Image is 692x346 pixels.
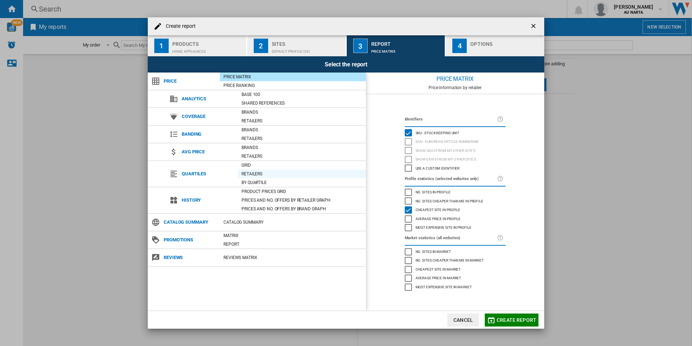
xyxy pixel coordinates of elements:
[530,22,538,31] ng-md-icon: getI18NText('BUTTONS.CLOSE_DIALOG')
[238,162,366,169] div: Grid
[405,234,497,242] label: Market statistics (all websites)
[247,35,346,56] button: 2 Sites Default profile (26)
[447,314,479,327] button: Cancel
[160,217,220,227] span: Catalog Summary
[405,197,506,206] md-checkbox: No. sites cheaper than me in profile
[405,146,506,155] md-checkbox: Show SKU'S from my other site's
[347,35,446,56] button: 3 Report Price Matrix
[220,73,366,80] div: Price Matrix
[220,241,366,248] div: Report
[416,156,476,161] span: Show EAN's from my other site's
[527,19,541,34] button: getI18NText('BUTTONS.CLOSE_DIALOG')
[366,85,544,90] div: Price information by retailer
[416,189,451,194] span: No. sites in profile
[238,117,366,124] div: Retailers
[160,253,220,263] span: Reviews
[416,139,479,144] span: EAN - European Article Numbering
[238,197,366,204] div: Prices and No. offers by retailer graph
[416,266,461,271] span: Cheapest site in market
[470,38,541,46] div: Options
[220,232,366,239] div: Matrix
[405,188,506,197] md-checkbox: No. sites in profile
[416,130,460,135] span: SKU - Stock Keeping Unit
[371,38,442,46] div: Report
[178,169,238,179] span: Quartiles
[405,155,506,164] md-checkbox: Show EAN's from my other site's
[497,317,536,323] span: Create report
[272,46,343,53] div: Default profile (26)
[446,35,544,56] button: 4 Options
[416,224,471,229] span: Most expensive site in profile
[172,46,243,53] div: Home appliances
[405,175,497,183] label: Profile statistics (selected websites only)
[416,284,472,289] span: Most expensive site in market
[405,247,506,256] md-checkbox: No. sites in market
[238,100,366,107] div: Shared references
[405,206,506,215] md-checkbox: Cheapest site in profile
[452,39,467,53] div: 4
[238,91,366,98] div: Base 100
[416,198,483,203] span: No. sites cheaper than me in profile
[238,205,366,213] div: Prices and No. offers by brand graph
[416,216,461,221] span: Average price in profile
[178,195,238,205] span: History
[148,56,544,73] div: Select the report
[405,256,506,265] md-checkbox: No. sites cheaper than me in market
[405,115,497,123] label: Identifiers
[178,94,238,104] span: Analytics
[238,170,366,178] div: Retailers
[238,126,366,133] div: Brands
[160,76,220,86] span: Price
[238,188,366,195] div: Product prices grid
[416,207,461,212] span: Cheapest site in profile
[254,39,268,53] div: 2
[238,179,366,186] div: By quartile
[405,265,506,274] md-checkbox: Cheapest site in market
[366,73,544,85] div: Price Matrix
[154,39,169,53] div: 1
[148,35,247,56] button: 1 Products Home appliances
[162,23,196,30] h4: Create report
[371,46,442,53] div: Price Matrix
[238,135,366,142] div: Retailers
[416,249,451,254] span: No. sites in market
[485,314,538,327] button: Create report
[353,39,368,53] div: 3
[405,283,506,292] md-checkbox: Most expensive site in market
[405,223,506,232] md-checkbox: Most expensive site in profile
[416,148,475,153] span: Show SKU'S from my other site's
[272,38,343,46] div: Sites
[416,165,460,170] span: Use a custom identifier
[405,274,506,283] md-checkbox: Average price in market
[405,137,506,146] md-checkbox: EAN - European Article Numbering
[405,164,506,173] md-checkbox: Use a custom identifier
[160,235,220,245] span: Promotions
[220,219,366,226] div: Catalog Summary
[405,128,506,137] md-checkbox: SKU - Stock Keeping Unit
[220,82,366,89] div: Price Ranking
[238,144,366,151] div: Brands
[405,214,506,223] md-checkbox: Average price in profile
[238,153,366,160] div: Retailers
[178,129,238,139] span: Banding
[220,254,366,261] div: REVIEWS Matrix
[416,275,461,280] span: Average price in market
[238,109,366,116] div: Brands
[178,111,238,122] span: Coverage
[172,38,243,46] div: Products
[416,257,484,262] span: No. sites cheaper than me in market
[178,147,238,157] span: Avg price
